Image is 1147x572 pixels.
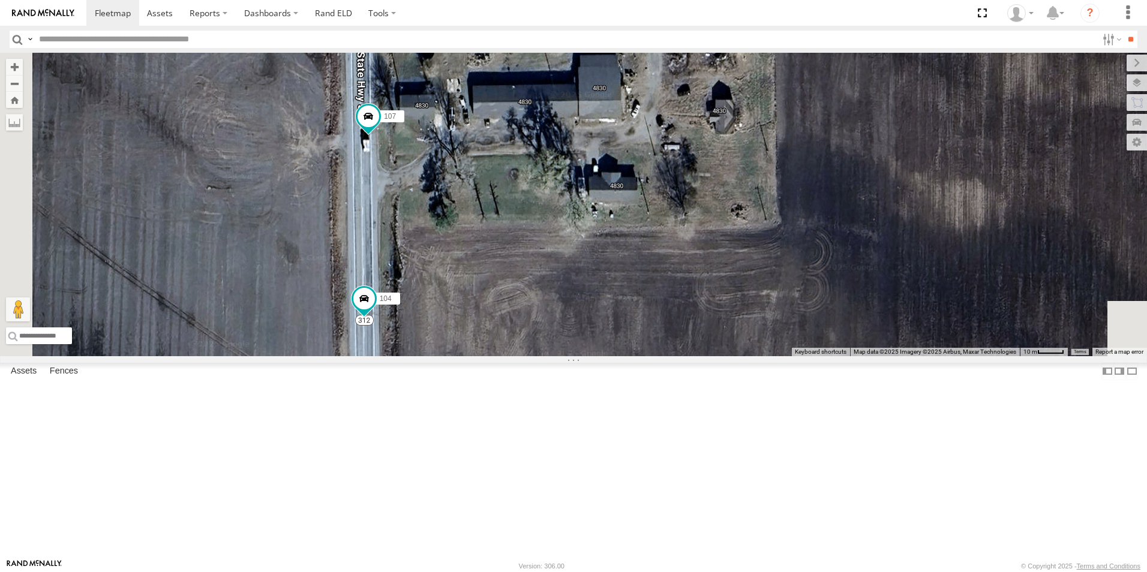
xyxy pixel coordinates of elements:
[1023,348,1037,355] span: 10 m
[6,297,30,321] button: Drag Pegman onto the map to open Street View
[12,9,74,17] img: rand-logo.svg
[1113,363,1125,380] label: Dock Summary Table to the Right
[1126,363,1138,380] label: Hide Summary Table
[1127,134,1147,150] label: Map Settings
[1101,363,1113,380] label: Dock Summary Table to the Left
[1020,348,1068,356] button: Map Scale: 10 m per 41 pixels
[380,294,392,303] span: 104
[1003,4,1038,22] div: Craig King
[6,75,23,92] button: Zoom out
[519,562,565,570] div: Version: 306.00
[1095,348,1143,355] a: Report a map error
[5,363,43,380] label: Assets
[1021,562,1140,570] div: © Copyright 2025 -
[7,560,62,572] a: Visit our Website
[1098,31,1124,48] label: Search Filter Options
[854,348,1016,355] span: Map data ©2025 Imagery ©2025 Airbus, Maxar Technologies
[44,363,84,380] label: Fences
[1080,4,1100,23] i: ?
[6,59,23,75] button: Zoom in
[795,348,846,356] button: Keyboard shortcuts
[6,92,23,108] button: Zoom Home
[1077,562,1140,570] a: Terms and Conditions
[1074,350,1086,354] a: Terms
[6,114,23,131] label: Measure
[25,31,35,48] label: Search Query
[384,112,396,121] span: 107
